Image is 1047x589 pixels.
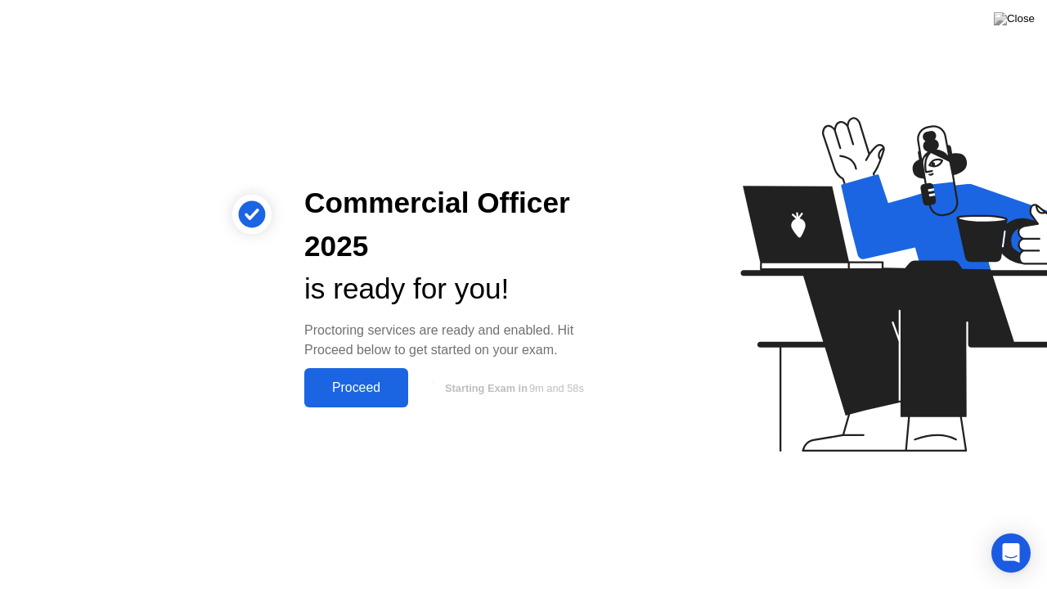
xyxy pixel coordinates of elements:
[529,382,584,394] span: 9m and 58s
[304,182,609,268] div: Commercial Officer 2025
[304,321,609,360] div: Proctoring services are ready and enabled. Hit Proceed below to get started on your exam.
[416,372,609,403] button: Starting Exam in9m and 58s
[991,533,1031,573] div: Open Intercom Messenger
[994,12,1035,25] img: Close
[304,368,408,407] button: Proceed
[304,268,609,311] div: is ready for you!
[309,380,403,395] div: Proceed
